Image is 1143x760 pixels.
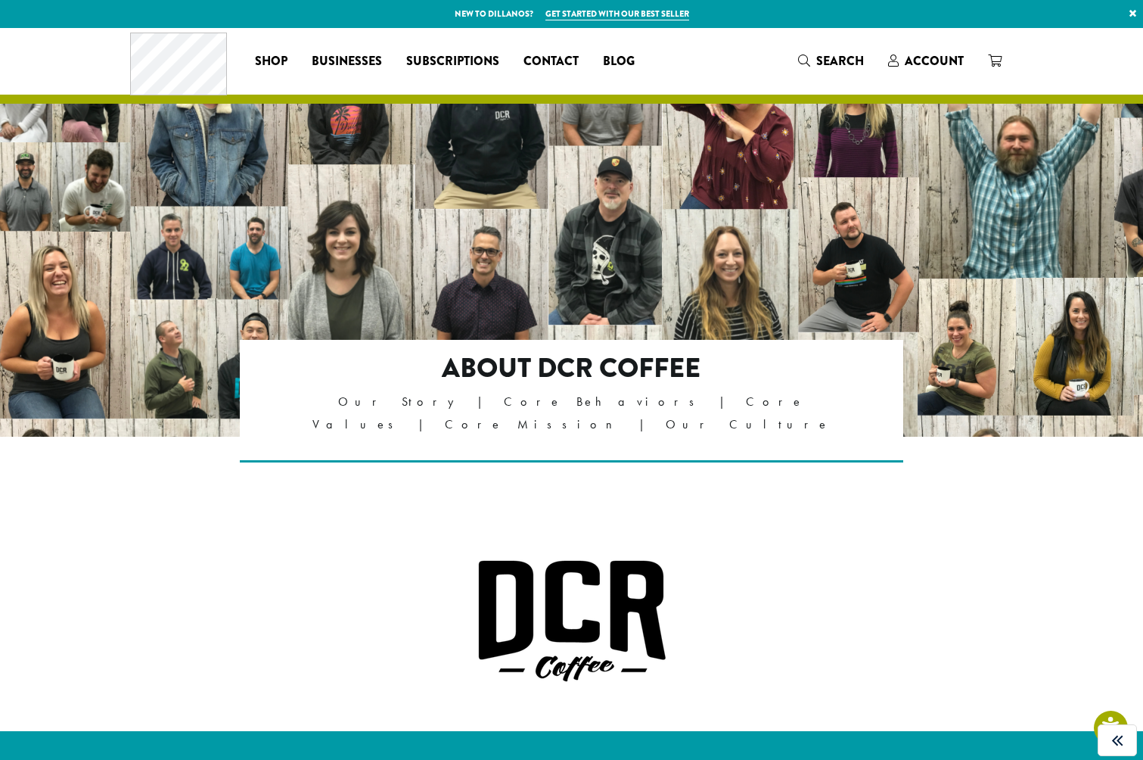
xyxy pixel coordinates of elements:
[312,52,382,71] span: Businesses
[305,391,838,436] p: Our Story | Core Behaviors | Core Values | Core Mission | Our Culture
[816,52,864,70] span: Search
[477,559,666,683] img: DCR Coffee Logo
[603,52,635,71] span: Blog
[243,49,300,73] a: Shop
[406,52,499,71] span: Subscriptions
[545,8,689,20] a: Get started with our best seller
[305,352,838,385] h2: About DCR Coffee
[523,52,579,71] span: Contact
[255,52,287,71] span: Shop
[786,48,876,73] a: Search
[905,52,964,70] span: Account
